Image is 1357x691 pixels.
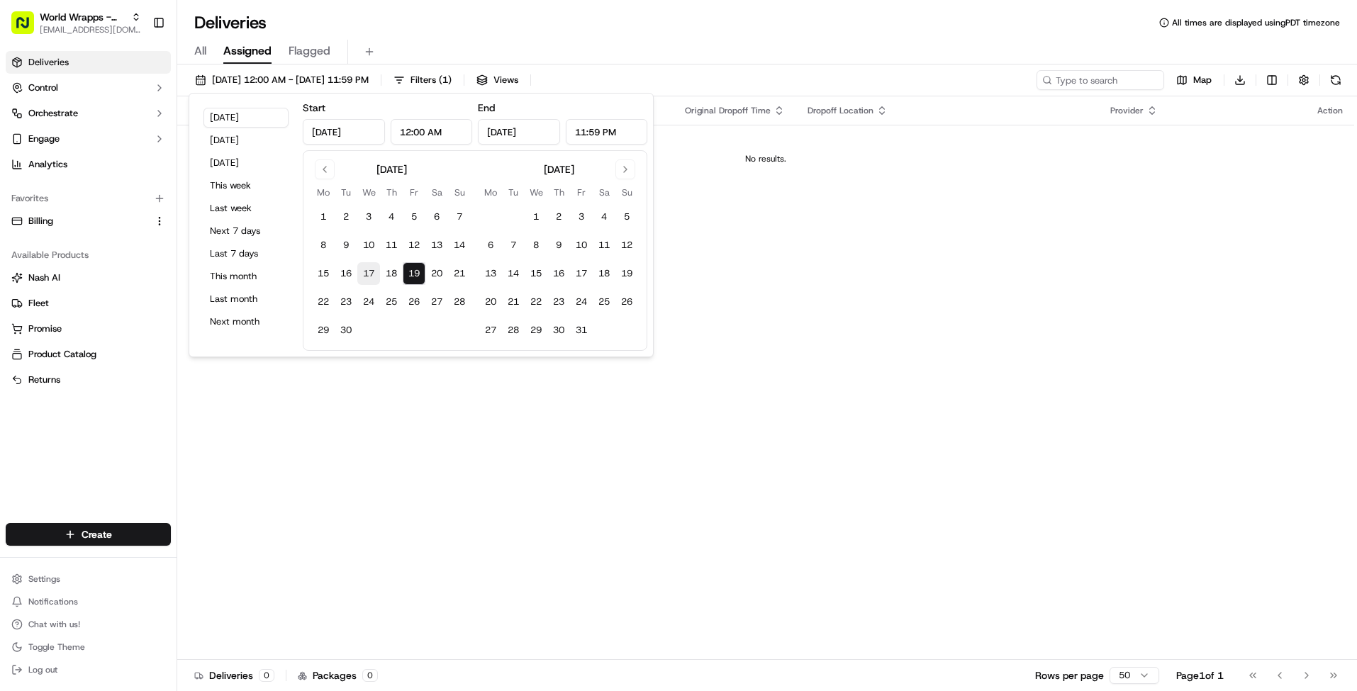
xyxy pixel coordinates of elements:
[1172,17,1340,28] span: All times are displayed using PDT timezone
[37,91,255,106] input: Got a question? Start typing here...
[479,319,502,342] button: 27
[40,10,125,24] button: World Wrapps - Marina
[6,343,171,366] button: Product Catalog
[593,185,615,200] th: Saturday
[685,105,771,116] span: Original Dropoff Time
[259,669,274,682] div: 0
[6,51,171,74] a: Deliveries
[6,592,171,612] button: Notifications
[593,234,615,257] button: 11
[547,262,570,285] button: 16
[593,291,615,313] button: 25
[298,668,378,682] div: Packages
[203,266,289,286] button: This month
[1326,70,1346,90] button: Refresh
[448,185,471,200] th: Sunday
[335,262,357,285] button: 16
[380,185,403,200] th: Thursday
[525,319,547,342] button: 29
[14,14,43,43] img: Nash
[241,140,258,157] button: Start new chat
[411,74,452,86] span: Filters
[203,312,289,332] button: Next month
[6,153,171,176] a: Analytics
[1037,70,1164,90] input: Type to search
[6,369,171,391] button: Returns
[9,200,114,225] a: 📗Knowledge Base
[28,348,96,361] span: Product Catalog
[403,206,425,228] button: 5
[425,262,448,285] button: 20
[1193,74,1212,86] span: Map
[11,215,148,227] a: Billing
[335,234,357,257] button: 9
[376,162,407,176] div: [DATE]
[425,185,448,200] th: Saturday
[28,322,62,335] span: Promise
[808,105,873,116] span: Dropoff Location
[439,74,452,86] span: ( 1 )
[502,234,525,257] button: 7
[1176,668,1224,682] div: Page 1 of 1
[312,319,335,342] button: 29
[6,523,171,546] button: Create
[335,206,357,228] button: 2
[100,240,172,251] a: Powered byPylon
[212,74,369,86] span: [DATE] 12:00 AM - [DATE] 11:59 PM
[303,101,325,114] label: Start
[120,207,131,218] div: 💻
[28,596,78,607] span: Notifications
[502,319,525,342] button: 28
[28,619,80,630] span: Chat with us!
[403,291,425,313] button: 26
[448,291,471,313] button: 28
[312,262,335,285] button: 15
[525,206,547,228] button: 1
[570,291,593,313] button: 24
[6,318,171,340] button: Promise
[6,6,147,40] button: World Wrapps - Marina[EMAIL_ADDRESS][DOMAIN_NAME]
[478,101,495,114] label: End
[547,206,570,228] button: 2
[134,206,228,220] span: API Documentation
[479,185,502,200] th: Monday
[1317,105,1343,116] div: Action
[203,153,289,173] button: [DATE]
[203,130,289,150] button: [DATE]
[6,244,171,266] div: Available Products
[593,262,615,285] button: 18
[203,108,289,128] button: [DATE]
[6,187,171,210] div: Favorites
[11,322,165,335] a: Promise
[387,70,458,90] button: Filters(1)
[11,373,165,386] a: Returns
[357,206,380,228] button: 3
[425,206,448,228] button: 6
[312,291,335,313] button: 22
[525,234,547,257] button: 8
[357,234,380,257] button: 10
[425,291,448,313] button: 27
[380,291,403,313] button: 25
[493,74,518,86] span: Views
[203,176,289,196] button: This week
[203,244,289,264] button: Last 7 days
[335,291,357,313] button: 23
[570,185,593,200] th: Friday
[525,185,547,200] th: Wednesday
[448,262,471,285] button: 21
[547,234,570,257] button: 9
[183,153,1348,164] div: No results.
[203,221,289,241] button: Next 7 days
[6,660,171,680] button: Log out
[403,185,425,200] th: Friday
[6,292,171,315] button: Fleet
[48,135,233,150] div: Start new chat
[203,198,289,218] button: Last week
[615,159,635,179] button: Go to next month
[312,206,335,228] button: 1
[380,262,403,285] button: 18
[570,206,593,228] button: 3
[303,119,385,145] input: Date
